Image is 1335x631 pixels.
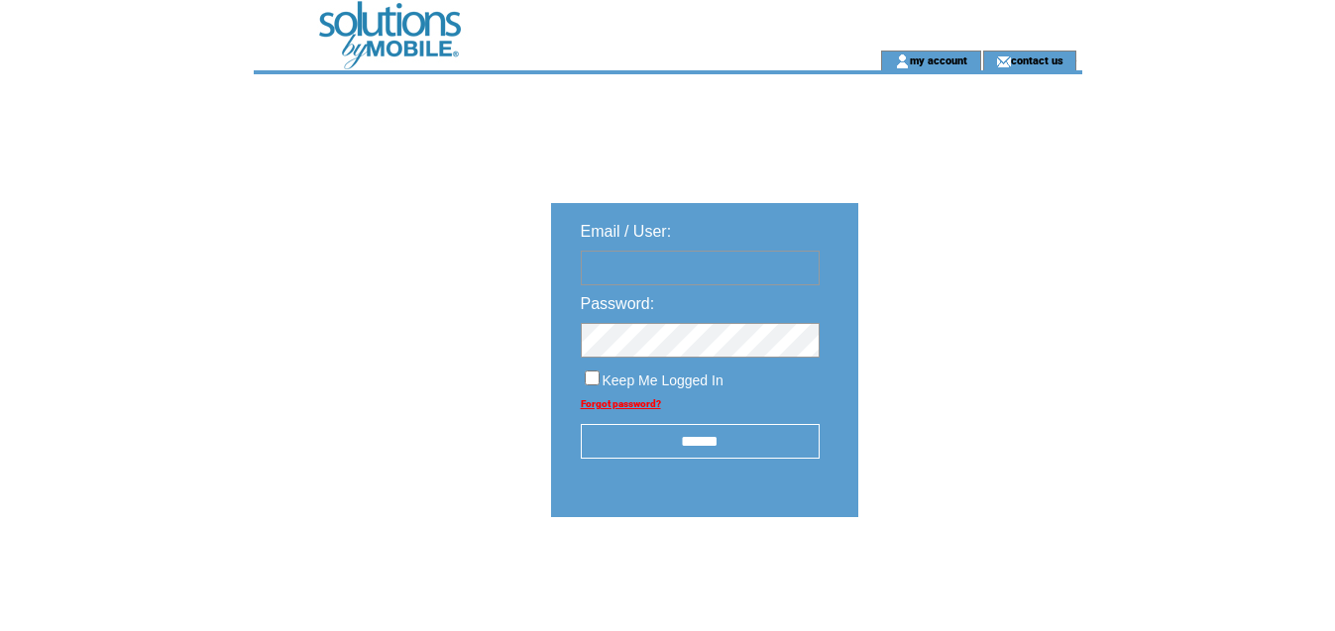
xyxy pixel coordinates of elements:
[581,295,655,312] span: Password:
[996,53,1011,69] img: contact_us_icon.gif
[895,53,910,69] img: account_icon.gif
[910,53,967,66] a: my account
[581,223,672,240] span: Email / User:
[916,567,1015,591] img: transparent.png
[603,372,723,388] span: Keep Me Logged In
[1011,53,1063,66] a: contact us
[581,398,661,409] a: Forgot password?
